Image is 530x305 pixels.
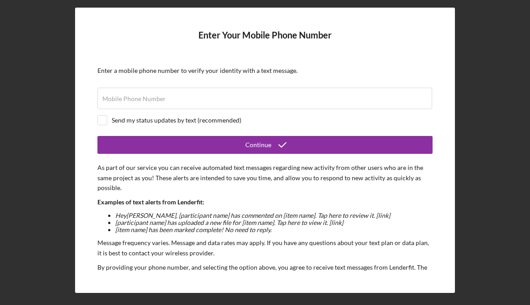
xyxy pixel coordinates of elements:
div: Enter a mobile phone number to verify your identity with a text message. [97,67,433,74]
h4: Enter Your Mobile Phone Number [97,30,433,54]
button: Continue [97,136,433,154]
li: [participant name] has uploaded a new file for [item name]. Tap here to view it. [link] [115,219,433,226]
div: Continue [245,136,271,154]
li: Hey [PERSON_NAME] , [participant name] has commented on [item name]. Tap here to review it. [link] [115,212,433,219]
p: Message frequency varies. Message and data rates may apply. If you have any questions about your ... [97,238,433,258]
li: [item name] has been marked complete! No need to reply. [115,226,433,233]
p: As part of our service you can receive automated text messages regarding new activity from other ... [97,163,433,193]
div: Send my status updates by text (recommended) [112,117,241,124]
label: Mobile Phone Number [102,95,166,102]
p: By providing your phone number, and selecting the option above, you agree to receive text message... [97,263,433,292]
p: Examples of text alerts from Lenderfit: [97,197,433,207]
